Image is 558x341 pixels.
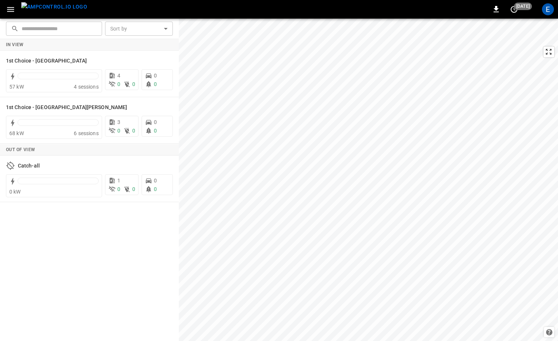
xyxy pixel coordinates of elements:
strong: In View [6,42,24,47]
span: 0 [154,178,157,184]
h6: Catch-all [18,162,40,170]
span: 0 [132,81,135,87]
strong: Out of View [6,147,35,152]
span: 68 kW [9,130,24,136]
span: 0 [132,128,135,134]
button: set refresh interval [508,3,520,15]
h6: 1st Choice - San Fernando [6,103,127,112]
span: 0 [154,73,157,79]
canvas: Map [179,19,558,341]
span: 57 kW [9,84,24,90]
span: 0 [117,186,120,192]
span: 0 kW [9,189,21,195]
span: 0 [154,81,157,87]
span: 4 [117,73,120,79]
span: 0 [154,119,157,125]
span: 0 [154,128,157,134]
span: 0 [154,186,157,192]
span: 4 sessions [74,84,99,90]
span: 1 [117,178,120,184]
span: 3 [117,119,120,125]
span: 0 [132,186,135,192]
span: 0 [117,128,120,134]
div: profile-icon [542,3,554,15]
h6: 1st Choice - Riverside [6,57,87,65]
span: 6 sessions [74,130,99,136]
span: 0 [117,81,120,87]
img: ampcontrol.io logo [21,2,87,12]
span: [DATE] [514,3,532,10]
